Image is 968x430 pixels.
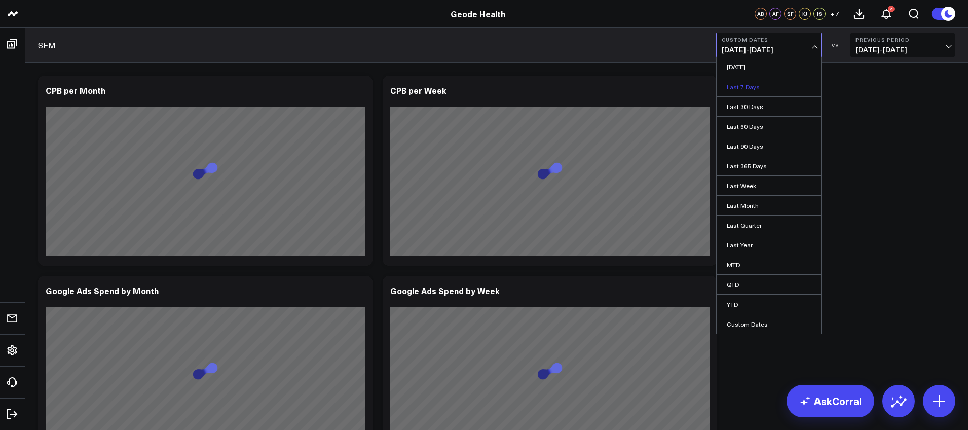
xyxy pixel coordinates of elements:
a: Last 30 Days [717,97,821,116]
div: VS [827,42,845,48]
a: AskCorral [787,385,874,417]
a: Last 90 Days [717,136,821,156]
a: Custom Dates [717,314,821,334]
a: Last 7 Days [717,77,821,96]
div: CPB per Week [390,85,446,96]
a: SEM [38,40,56,51]
a: Geode Health [451,8,505,19]
div: 2 [888,6,895,12]
div: Google Ads Spend by Month [46,285,159,296]
div: AB [755,8,767,20]
a: Last Year [717,235,821,255]
div: SF [784,8,796,20]
b: Custom Dates [722,37,816,43]
b: Previous Period [855,37,950,43]
div: CPB per Month [46,85,105,96]
a: YTD [717,295,821,314]
div: Google Ads Spend by Week [390,285,500,296]
div: AF [769,8,781,20]
a: Last Month [717,196,821,215]
a: Last 365 Days [717,156,821,175]
a: MTD [717,255,821,274]
div: IS [813,8,826,20]
span: [DATE] - [DATE] [722,46,816,54]
button: Previous Period[DATE]-[DATE] [850,33,955,57]
a: Last Week [717,176,821,195]
a: QTD [717,275,821,294]
span: + 7 [830,10,839,17]
div: KJ [799,8,811,20]
a: [DATE] [717,57,821,77]
span: [DATE] - [DATE] [855,46,950,54]
button: Custom Dates[DATE]-[DATE] [716,33,822,57]
button: +7 [828,8,840,20]
a: Last Quarter [717,216,821,235]
a: Last 60 Days [717,117,821,136]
